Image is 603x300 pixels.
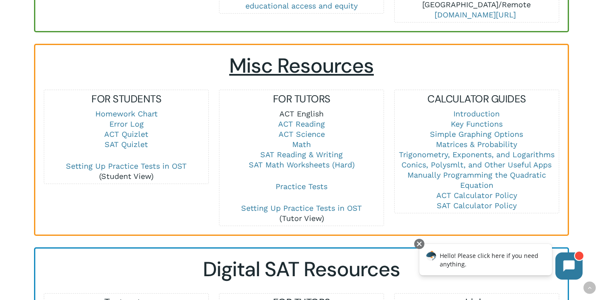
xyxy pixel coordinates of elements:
a: Setting Up Practice Tests in OST [241,204,362,212]
a: Key Functions [451,119,503,128]
h5: FOR STUDENTS [44,92,208,106]
a: [DOMAIN_NAME][URL] [435,10,516,19]
h5: CALCULATOR GUIDES [395,92,558,106]
h5: FOR TUTORS [219,92,383,106]
p: (Tutor View) [219,203,383,224]
a: Setting Up Practice Tests in OST [66,161,187,170]
iframe: Chatbot [410,237,591,288]
span: Misc Resources [229,52,374,79]
a: ACT English [279,109,324,118]
a: Manually Programming the Quadratic Equation [407,170,546,190]
a: SAT Math Worksheets (Hard) [249,160,355,169]
a: SAT Reading & Writing [260,150,343,159]
a: Trigonometry, Exponents, and Logarithms [399,150,555,159]
a: Homework Chart [95,109,158,118]
a: Math [292,140,311,149]
a: SAT Calculator Policy [437,201,517,210]
p: (Student View) [44,161,208,181]
a: ACT Calculator Policy [436,191,517,200]
a: ACT Science [279,130,325,139]
a: ACT Quizlet [104,130,148,139]
a: ACT Reading [278,119,325,128]
a: Conics, Polysmlt, and Other Useful Apps [401,160,552,169]
a: SAT Quizlet [105,140,148,149]
h2: Digital SAT Resources [44,257,559,282]
a: Matrices & Probability [436,140,517,149]
a: Practice Tests [276,182,327,191]
a: Error Log [109,119,144,128]
a: Introduction [453,109,500,118]
a: Simple Graphing Options [430,130,523,139]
